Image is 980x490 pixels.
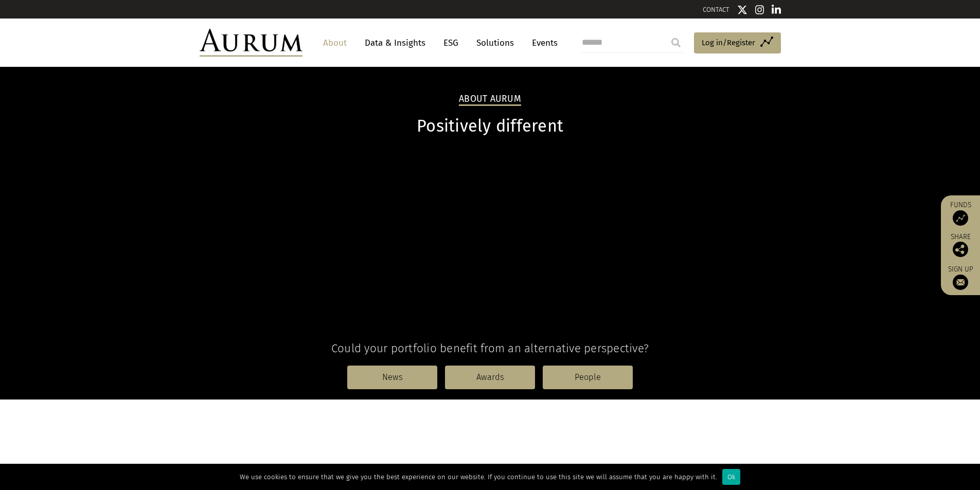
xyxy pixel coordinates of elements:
a: About [318,33,352,52]
span: Log in/Register [702,37,755,49]
div: Share [946,233,975,257]
a: People [543,366,633,389]
h1: Positively different [200,116,781,136]
img: Twitter icon [737,5,747,15]
img: Linkedin icon [772,5,781,15]
a: Funds [946,201,975,226]
img: Share this post [953,242,968,257]
a: Sign up [946,265,975,290]
a: Data & Insights [360,33,431,52]
img: Sign up to our newsletter [953,275,968,290]
a: News [347,366,437,389]
h2: About Aurum [459,94,521,106]
h4: Could your portfolio benefit from an alternative perspective? [200,341,781,355]
input: Submit [666,32,686,53]
img: Aurum [200,29,302,57]
a: CONTACT [703,6,729,13]
img: Instagram icon [755,5,764,15]
a: Log in/Register [694,32,781,54]
a: Awards [445,366,535,389]
a: Events [527,33,558,52]
a: ESG [438,33,464,52]
div: Ok [722,469,740,485]
a: Solutions [471,33,519,52]
img: Access Funds [953,210,968,226]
